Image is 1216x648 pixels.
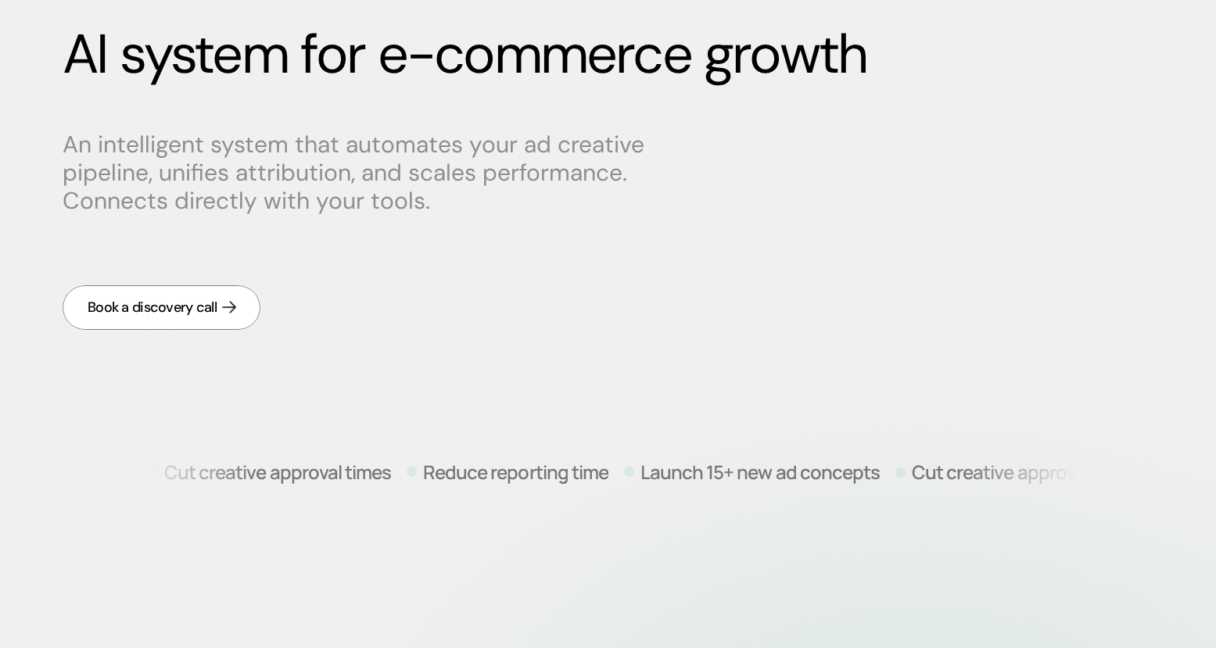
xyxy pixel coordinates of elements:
div: Book a discovery call [88,298,217,317]
a: Book a discovery call [63,285,260,330]
p: Cut creative approval times [164,462,391,481]
p: Reduce reporting time [423,462,608,481]
p: An intelligent system that automates your ad creative pipeline, unifies attribution, and scales p... [63,131,657,215]
h1: AI system for e-commerce growth [63,22,1153,88]
p: Launch 15+ new ad concepts [640,462,879,481]
p: Cut creative approval times [911,462,1138,481]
